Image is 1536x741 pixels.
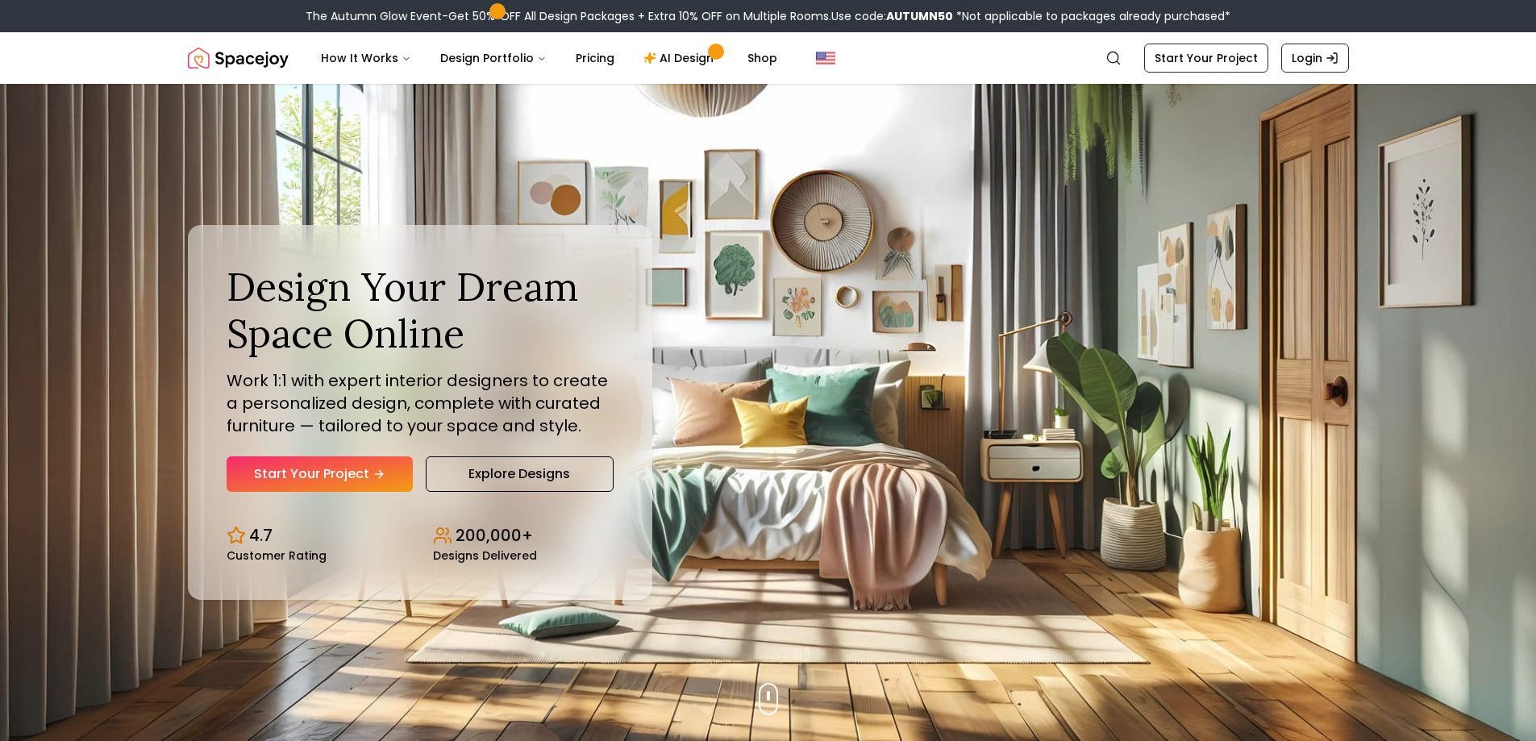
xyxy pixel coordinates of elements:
[227,550,327,561] small: Customer Rating
[631,42,731,74] a: AI Design
[831,8,953,24] span: Use code:
[456,524,533,547] p: 200,000+
[227,264,614,356] h1: Design Your Dream Space Online
[433,550,537,561] small: Designs Delivered
[886,8,953,24] b: AUTUMN50
[306,8,1230,24] div: The Autumn Glow Event-Get 50% OFF All Design Packages + Extra 10% OFF on Multiple Rooms.
[308,42,790,74] nav: Main
[188,42,289,74] a: Spacejoy
[563,42,627,74] a: Pricing
[953,8,1230,24] span: *Not applicable to packages already purchased*
[1144,44,1268,73] a: Start Your Project
[188,32,1349,84] nav: Global
[249,524,273,547] p: 4.7
[308,42,424,74] button: How It Works
[227,511,614,561] div: Design stats
[1281,44,1349,73] a: Login
[227,456,413,492] a: Start Your Project
[816,48,835,68] img: United States
[735,42,790,74] a: Shop
[188,42,289,74] img: Spacejoy Logo
[427,42,560,74] button: Design Portfolio
[227,369,614,437] p: Work 1:1 with expert interior designers to create a personalized design, complete with curated fu...
[426,456,614,492] a: Explore Designs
